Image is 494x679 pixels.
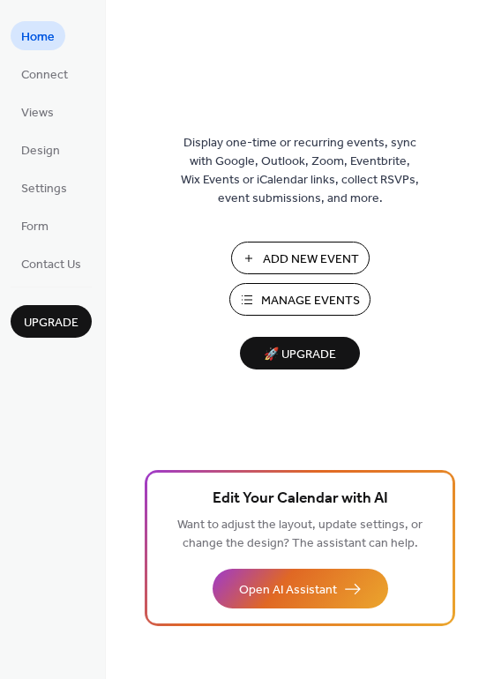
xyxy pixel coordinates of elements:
[11,135,71,164] a: Design
[231,242,370,274] button: Add New Event
[261,292,360,310] span: Manage Events
[240,337,360,369] button: 🚀 Upgrade
[21,218,49,236] span: Form
[263,250,359,269] span: Add New Event
[251,343,349,367] span: 🚀 Upgrade
[213,487,388,511] span: Edit Your Calendar with AI
[11,249,92,278] a: Contact Us
[21,256,81,274] span: Contact Us
[11,97,64,126] a: Views
[24,314,79,332] span: Upgrade
[177,513,423,556] span: Want to adjust the layout, update settings, or change the design? The assistant can help.
[213,569,388,608] button: Open AI Assistant
[181,134,419,208] span: Display one-time or recurring events, sync with Google, Outlook, Zoom, Eventbrite, Wix Events or ...
[21,142,60,160] span: Design
[11,305,92,338] button: Upgrade
[11,59,79,88] a: Connect
[11,173,78,202] a: Settings
[11,21,65,50] a: Home
[21,66,68,85] span: Connect
[21,104,54,123] span: Views
[21,28,55,47] span: Home
[11,211,59,240] a: Form
[229,283,370,316] button: Manage Events
[21,180,67,198] span: Settings
[239,581,337,600] span: Open AI Assistant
